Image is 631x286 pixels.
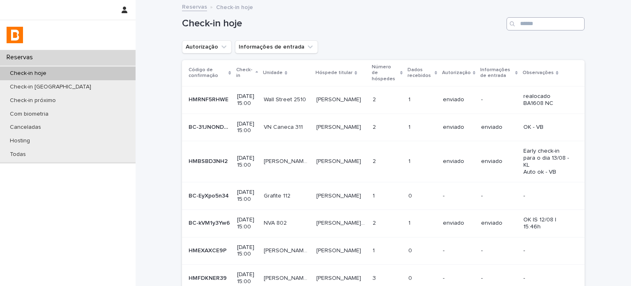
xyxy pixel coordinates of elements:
[316,122,363,131] p: [PERSON_NAME]
[264,156,311,165] p: [PERSON_NAME] 1813
[189,65,226,81] p: Código de confirmação
[3,151,32,158] p: Todas
[189,273,228,282] p: HMFDKNER39
[264,95,308,103] p: Wall Street 2510
[481,275,517,282] p: -
[182,18,503,30] h1: Check-in hoje
[182,40,232,53] button: Autorização
[316,246,363,254] p: Leandro Gonçalves
[315,68,352,77] p: Hóspede titular
[443,220,474,227] p: enviado
[443,124,474,131] p: enviado
[372,63,398,84] p: Número de hóspedes
[523,124,571,131] p: OK - VB
[523,193,571,200] p: -
[480,65,513,81] p: Informações de entrada
[481,96,517,103] p: -
[7,27,23,43] img: zVaNuJHRTjyIjT5M9Xd5
[481,220,517,227] p: enviado
[523,93,571,107] p: realocado BA1608 NC
[3,124,48,131] p: Canceladas
[264,191,292,200] p: Grafite 112
[373,156,378,165] p: 2
[481,193,517,200] p: -
[481,124,517,131] p: enviado
[316,95,363,103] p: Francisco Javier Moreno Torres
[316,156,363,165] p: Itaecio Arruda Ramos
[523,68,554,77] p: Observações
[264,122,304,131] p: VN Caneca 311
[3,97,62,104] p: Check-in próximo
[443,96,474,103] p: enviado
[189,218,232,227] p: BC-kVM1y3Yw6
[507,17,585,30] input: Search
[3,70,53,77] p: Check-in hoje
[235,40,318,53] button: Informações de entrada
[408,246,414,254] p: 0
[216,2,253,11] p: Check-in hoje
[237,189,258,203] p: [DATE] 15:00
[408,191,414,200] p: 0
[523,148,571,175] p: Early check-in para o dia 13/08 - KL Auto ok - VB
[443,158,474,165] p: enviado
[237,271,258,285] p: [DATE] 15:00
[189,246,228,254] p: HMEXAXCE9P
[373,95,378,103] p: 2
[481,247,517,254] p: -
[237,155,258,169] p: [DATE] 15:00
[182,209,585,237] tr: BC-kVM1y3Yw6BC-kVM1y3Yw6 [DATE] 15:00NVA 802NVA 802 [PERSON_NAME] [PERSON_NAME][PERSON_NAME] [PER...
[3,53,39,61] p: Reservas
[443,275,474,282] p: -
[408,218,412,227] p: 1
[316,218,367,227] p: marcelo badaró Mattos
[316,273,363,282] p: [PERSON_NAME]
[408,156,412,165] p: 1
[237,216,258,230] p: [DATE] 15:00
[237,93,258,107] p: [DATE] 15:00
[523,216,571,230] p: OK IS 12/08 | 15:46h
[189,156,229,165] p: HMBSBD3NH2
[182,114,585,141] tr: BC-31JNONDv4BC-31JNONDv4 [DATE] 15:00VN Caneca 311VN Caneca 311 [PERSON_NAME][PERSON_NAME] 22 11 ...
[237,244,258,258] p: [DATE] 15:00
[408,65,433,81] p: Dados recebidos
[189,95,230,103] p: HMRNF5RHWE
[263,68,283,77] p: Unidade
[182,182,585,210] tr: BC-EyXpo5n34BC-EyXpo5n34 [DATE] 15:00Grafite 112Grafite 112 [PERSON_NAME][PERSON_NAME] 11 00 ---
[182,2,207,11] a: Reservas
[373,122,378,131] p: 2
[373,191,376,200] p: 1
[443,193,474,200] p: -
[182,86,585,114] tr: HMRNF5RHWEHMRNF5RHWE [DATE] 15:00Wall Street 2510Wall Street 2510 [PERSON_NAME][PERSON_NAME] 22 1...
[481,158,517,165] p: enviado
[189,191,230,200] p: BC-EyXpo5n34
[3,84,98,91] p: Check-in [GEOGRAPHIC_DATA]
[408,95,412,103] p: 1
[3,137,37,144] p: Hosting
[373,218,378,227] p: 2
[408,273,414,282] p: 0
[236,65,253,81] p: Check-in
[182,141,585,182] tr: HMBSBD3NH2HMBSBD3NH2 [DATE] 15:00[PERSON_NAME] 1813[PERSON_NAME] 1813 [PERSON_NAME][PERSON_NAME] ...
[373,273,378,282] p: 3
[264,218,288,227] p: NVA 802
[316,191,363,200] p: Igor Paris Salviato
[373,246,376,254] p: 1
[264,246,311,254] p: [PERSON_NAME] 310
[523,275,571,282] p: -
[237,121,258,135] p: [DATE] 15:00
[3,111,55,118] p: Com biometria
[408,122,412,131] p: 1
[523,247,571,254] p: -
[442,68,471,77] p: Autorização
[182,237,585,265] tr: HMEXAXCE9PHMEXAXCE9P [DATE] 15:00[PERSON_NAME] 310[PERSON_NAME] 310 [PERSON_NAME][PERSON_NAME] 11...
[443,247,474,254] p: -
[264,273,311,282] p: [PERSON_NAME] 102
[189,122,232,131] p: BC-31JNONDv4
